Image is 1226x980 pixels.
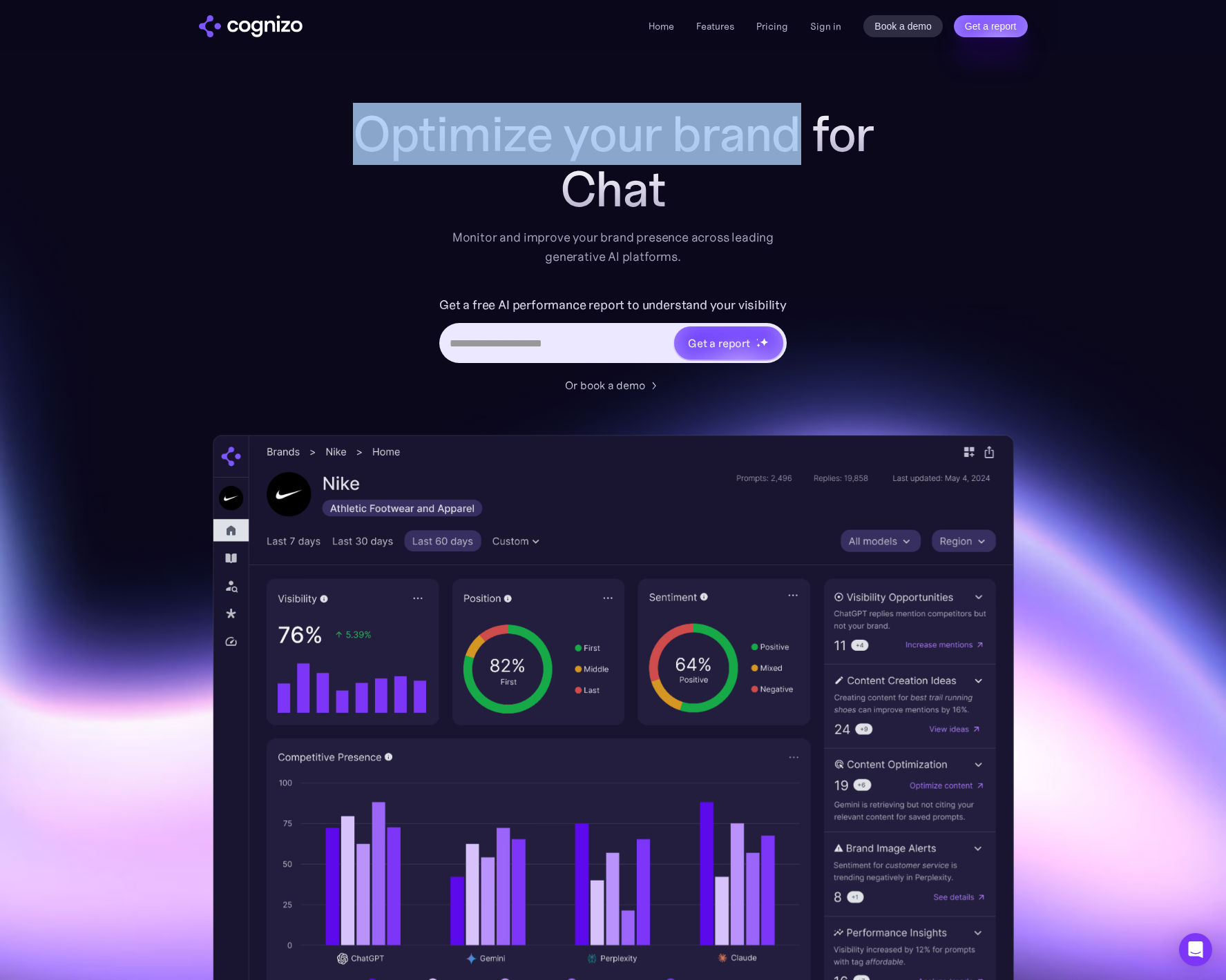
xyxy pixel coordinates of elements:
[199,15,303,37] a: home
[863,15,943,37] a: Book a demo
[1179,933,1212,966] div: Open Intercom Messenger
[756,338,758,340] img: star
[954,15,1028,37] a: Get a report
[439,294,787,370] form: Hero URL Input Form
[443,228,783,266] div: Monitor and improve your brand presence across leading generative AI platforms.
[199,15,303,37] img: cognizo logo
[810,18,841,35] a: Sign in
[439,294,787,316] label: Get a free AI performance report to understand your visibility
[696,20,734,32] a: Features
[760,337,769,346] img: star
[565,377,645,393] div: Or book a demo
[337,161,890,217] div: Chat
[565,377,662,393] a: Or book a demo
[756,343,761,348] img: star
[649,20,674,32] a: Home
[756,20,788,32] a: Pricing
[673,325,785,361] a: Get a reportstarstarstar
[688,335,750,351] div: Get a report
[337,106,890,161] h1: Optimize your brand for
